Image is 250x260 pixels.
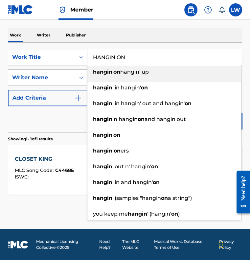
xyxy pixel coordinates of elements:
span: ' out n' hangin' [112,163,151,170]
strong: hangin [93,179,112,185]
p: Work [8,28,23,42]
a: The MLC Website [122,239,150,250]
strong: on [161,195,168,201]
div: Drag [219,235,223,255]
span: you keep me [93,211,128,217]
strong: hangin [93,148,112,154]
span: ' (samples "hangin [112,195,161,201]
strong: hangin [93,163,112,170]
strong: hangin [93,195,112,201]
strong: on [113,69,120,75]
span: and hangin out [145,116,186,122]
span: MLC Song Code : [15,167,55,173]
span: Mechanical Licensing Collective © 2025 [36,239,95,250]
strong: on [114,148,121,154]
iframe: Chat Widget [217,228,250,260]
div: CLOSET KING [15,155,74,163]
span: ' [112,132,113,138]
span: ' in hangin' out and hangin' [112,100,185,106]
a: Musical Works Database Terms of Use [154,239,215,250]
a: Need Help? [99,239,118,250]
img: logo [8,241,28,248]
strong: on [185,100,192,106]
img: Top Rightsholder [58,6,66,14]
span: ' (hangin' [147,211,171,217]
img: help [204,6,212,14]
form: Search Form [8,49,242,132]
strong: on [153,179,160,185]
div: User Menu [229,3,242,16]
img: 9d2ae6d4665cec9f34b9.svg [74,94,82,102]
div: Writer Name [12,74,71,82]
strong: hangin [93,84,112,91]
span: in hangin [112,116,138,122]
a: Public Search [184,3,197,16]
span: ' [112,69,113,75]
strong: on [141,84,148,91]
span: a string") [168,195,192,201]
strong: on [138,116,145,122]
span: Member [70,6,93,13]
div: Work Title [12,53,71,61]
p: Publisher [64,28,88,42]
span: ' in and hangin' [112,179,153,185]
span: ers [121,148,129,154]
button: Add Criteria [8,90,87,106]
strong: hangin [93,69,112,75]
strong: on [151,163,158,170]
strong: hangin [128,211,147,217]
div: Help [201,3,215,16]
img: search [187,6,195,14]
strong: hangin [93,116,112,122]
span: ' in hangin' [112,84,141,91]
strong: hangin [93,132,112,138]
strong: hangin [93,100,112,106]
iframe: Resource Center [232,165,250,218]
span: ISWC : [15,174,30,180]
span: C4468E [55,167,74,173]
p: Writer [35,28,52,42]
p: Showing 1 - 1 of 1 results [8,136,53,142]
div: Notifications [218,7,225,13]
strong: on [171,211,178,217]
span: ) [178,211,180,217]
strong: on [113,132,120,138]
span: hangin' up [120,69,149,75]
img: MLC Logo [8,5,33,14]
a: CLOSET KINGMLC Song Code:C4468EISWC:Writers (3)[PERSON_NAME] ([PERSON_NAME]) [PERSON_NAME] F [PER... [8,145,242,195]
